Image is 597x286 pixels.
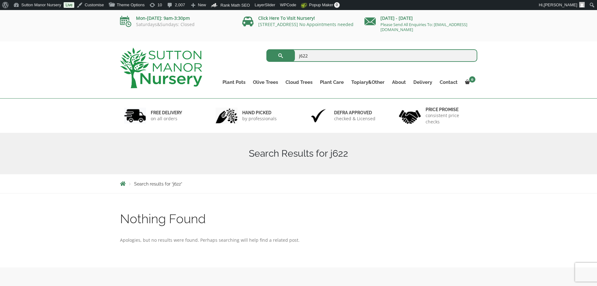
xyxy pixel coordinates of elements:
[461,78,477,87] a: 0
[216,108,238,124] img: 2.jpg
[120,14,233,22] p: Mon-[DATE]: 9am-3:30pm
[334,110,375,116] h6: Defra approved
[242,110,277,116] h6: hand picked
[426,107,473,112] h6: Price promise
[242,116,277,122] p: by professionals
[334,116,375,122] p: checked & Licensed
[151,110,182,116] h6: FREE DELIVERY
[134,181,182,186] span: Search results for “j622”
[151,116,182,122] p: on all orders
[120,148,477,159] h1: Search Results for j622
[399,106,421,125] img: 4.jpg
[258,15,315,21] a: Click Here To Visit Nursery!
[64,2,74,8] a: Live
[219,78,249,87] a: Plant Pots
[316,78,348,87] a: Plant Care
[221,3,250,8] span: Rank Math SEO
[364,14,477,22] p: [DATE] - [DATE]
[266,49,477,62] input: Search...
[410,78,436,87] a: Delivery
[258,21,353,27] a: [STREET_ADDRESS] No Appointments needed
[388,78,410,87] a: About
[436,78,461,87] a: Contact
[120,212,477,225] h1: Nothing Found
[348,78,388,87] a: Topiary&Other
[380,22,467,32] a: Please Send All Enquiries To: [EMAIL_ADDRESS][DOMAIN_NAME]
[120,48,202,88] img: logo
[469,76,475,83] span: 0
[426,112,473,125] p: consistent price checks
[120,181,477,186] nav: Breadcrumbs
[307,108,329,124] img: 3.jpg
[334,2,340,8] span: 0
[249,78,282,87] a: Olive Trees
[120,236,477,244] p: Apologies, but no results were found. Perhaps searching will help find a related post.
[282,78,316,87] a: Cloud Trees
[124,108,146,124] img: 1.jpg
[120,22,233,27] p: Saturdays&Sundays: Closed
[544,3,577,7] span: [PERSON_NAME]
